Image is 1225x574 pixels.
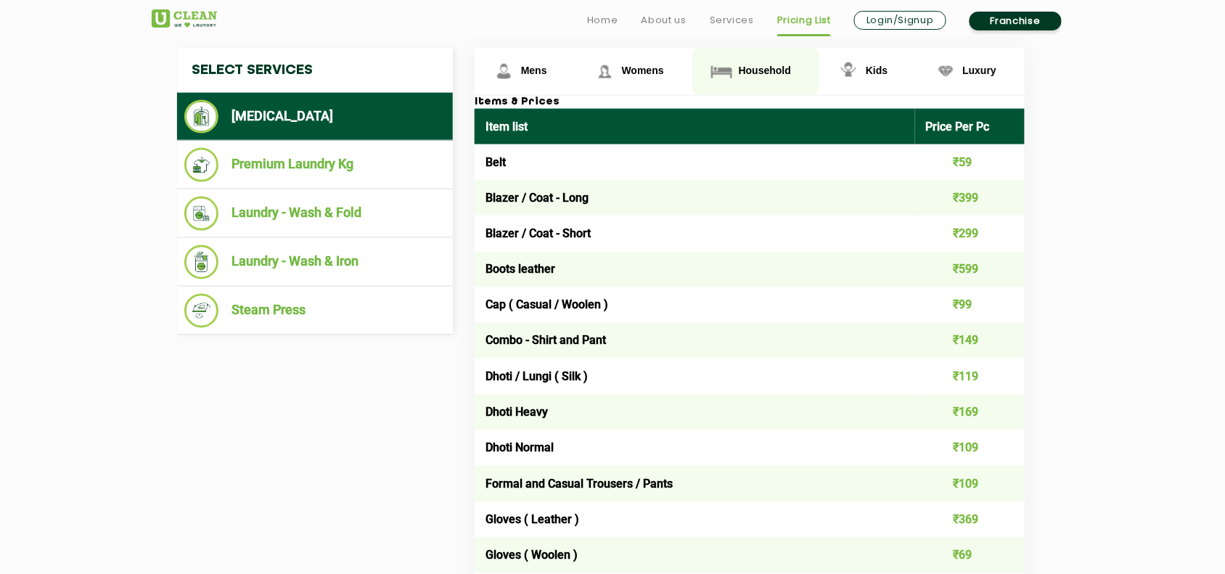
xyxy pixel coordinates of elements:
[709,59,734,84] img: Household
[915,287,1025,323] td: ₹99
[177,48,453,93] h4: Select Services
[836,59,861,84] img: Kids
[777,12,831,29] a: Pricing List
[475,430,915,466] td: Dhoti Normal
[184,148,446,182] li: Premium Laundry Kg
[184,148,218,182] img: Premium Laundry Kg
[152,9,217,28] img: UClean Laundry and Dry Cleaning
[184,197,218,231] img: Laundry - Wash & Fold
[915,109,1025,144] th: Price Per Pc
[184,197,446,231] li: Laundry - Wash & Fold
[475,252,915,287] td: Boots leather
[184,245,218,279] img: Laundry - Wash & Iron
[184,100,446,134] li: [MEDICAL_DATA]
[915,538,1025,573] td: ₹69
[184,294,446,328] li: Steam Press
[915,466,1025,501] td: ₹109
[970,12,1062,30] a: Franchise
[866,65,888,76] span: Kids
[491,59,517,84] img: Mens
[963,65,997,76] span: Luxury
[475,466,915,501] td: Formal and Casual Trousers / Pants
[622,65,664,76] span: Womens
[915,252,1025,287] td: ₹599
[915,323,1025,358] td: ₹149
[475,323,915,358] td: Combo - Shirt and Pant
[915,430,1025,466] td: ₹109
[475,144,915,180] td: Belt
[475,180,915,216] td: Blazer / Coat - Long
[475,96,1025,109] h3: Items & Prices
[915,358,1025,394] td: ₹119
[915,395,1025,430] td: ₹169
[475,109,915,144] th: Item list
[521,65,547,76] span: Mens
[915,216,1025,251] td: ₹299
[915,180,1025,216] td: ₹399
[475,287,915,323] td: Cap ( Casual / Woolen )
[475,538,915,573] td: Gloves ( Woolen )
[475,395,915,430] td: Dhoti Heavy
[184,100,218,134] img: Dry Cleaning
[915,502,1025,538] td: ₹369
[739,65,791,76] span: Household
[475,502,915,538] td: Gloves ( Leather )
[854,11,946,30] a: Login/Signup
[933,59,959,84] img: Luxury
[710,12,754,29] a: Services
[475,216,915,251] td: Blazer / Coat - Short
[184,294,218,328] img: Steam Press
[642,12,687,29] a: About us
[475,358,915,394] td: Dhoti / Lungi ( Silk )
[592,59,618,84] img: Womens
[915,144,1025,180] td: ₹59
[587,12,618,29] a: Home
[184,245,446,279] li: Laundry - Wash & Iron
